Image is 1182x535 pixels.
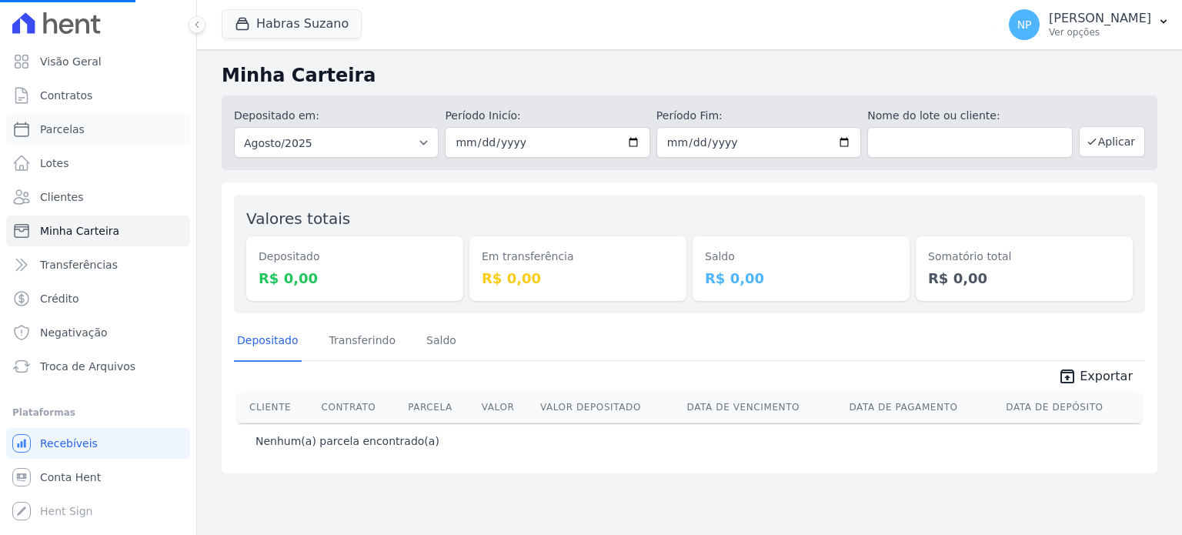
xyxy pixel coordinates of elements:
a: Conta Hent [6,462,190,493]
p: Nenhum(a) parcela encontrado(a) [255,433,439,449]
i: unarchive [1058,367,1077,386]
a: Depositado [234,322,302,362]
a: Visão Geral [6,46,190,77]
span: Negativação [40,325,108,340]
th: Data de Vencimento [681,392,843,423]
a: Contratos [6,80,190,111]
span: Lotes [40,155,69,171]
a: Parcelas [6,114,190,145]
dt: Somatório total [928,249,1120,265]
a: Clientes [6,182,190,212]
span: NP [1017,19,1032,30]
dd: R$ 0,00 [482,268,674,289]
dd: R$ 0,00 [705,268,897,289]
a: Transferindo [326,322,399,362]
th: Data de Depósito [1000,392,1142,423]
dt: Saldo [705,249,897,265]
label: Nome do lote ou cliente: [867,108,1072,124]
th: Contrato [316,392,402,423]
span: Clientes [40,189,83,205]
a: Recebíveis [6,428,190,459]
button: Aplicar [1079,126,1145,157]
span: Visão Geral [40,54,102,69]
span: Troca de Arquivos [40,359,135,374]
label: Período Inicío: [445,108,649,124]
label: Valores totais [246,209,350,228]
th: Valor [476,392,534,423]
button: Habras Suzano [222,9,362,38]
button: NP [PERSON_NAME] Ver opções [997,3,1182,46]
label: Período Fim: [656,108,861,124]
a: Minha Carteira [6,216,190,246]
th: Valor Depositado [534,392,681,423]
span: Parcelas [40,122,85,137]
span: Conta Hent [40,470,101,485]
a: Negativação [6,317,190,348]
th: Parcela [402,392,476,423]
h2: Minha Carteira [222,62,1157,89]
span: Minha Carteira [40,223,119,239]
a: Transferências [6,249,190,280]
th: Cliente [237,392,316,423]
span: Recebíveis [40,436,98,451]
th: Data de Pagamento [843,392,1000,423]
p: Ver opções [1049,26,1151,38]
dd: R$ 0,00 [928,268,1120,289]
a: Lotes [6,148,190,179]
dt: Em transferência [482,249,674,265]
p: [PERSON_NAME] [1049,11,1151,26]
a: Crédito [6,283,190,314]
span: Exportar [1080,367,1133,386]
span: Crédito [40,291,79,306]
a: Troca de Arquivos [6,351,190,382]
dt: Depositado [259,249,451,265]
span: Transferências [40,257,118,273]
label: Depositado em: [234,109,319,122]
a: unarchive Exportar [1046,367,1145,389]
span: Contratos [40,88,92,103]
div: Plataformas [12,403,184,422]
dd: R$ 0,00 [259,268,451,289]
a: Saldo [423,322,459,362]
